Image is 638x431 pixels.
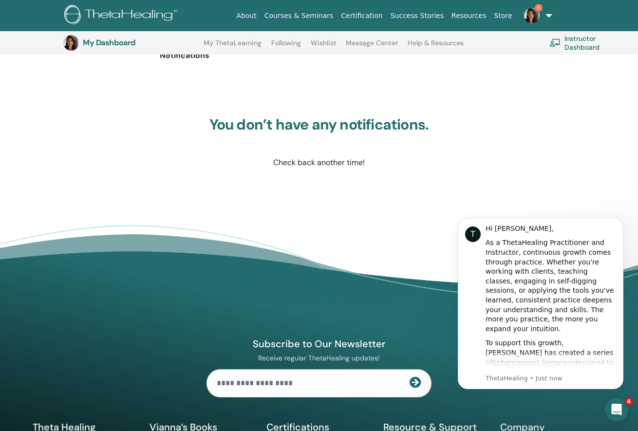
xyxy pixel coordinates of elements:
img: chalkboard-teacher.svg [549,38,561,47]
p: Receive regular ThetaHealing updates! [206,354,432,362]
a: Wishlist [311,39,337,55]
img: default.jpg [63,35,79,51]
a: Resources [448,7,490,25]
a: Store [490,7,516,25]
p: Check back another time! [197,157,441,169]
iframe: Intercom notifications message [443,209,638,395]
span: 6 [535,4,543,12]
div: To support this growth, [PERSON_NAME] has created a series of designed to help you refine your kn... [42,130,173,235]
h4: Subscribe to Our Newsletter [206,337,432,350]
a: Courses & Seminars [261,7,338,25]
img: logo.png [64,5,181,27]
a: Following [271,39,301,55]
span: 4 [625,398,633,406]
a: About [232,7,260,25]
a: Enhancement Seminars [49,150,131,157]
a: My ThetaLearning [204,39,262,55]
a: Certification [337,7,386,25]
p: Message from ThetaHealing, sent Just now [42,165,173,174]
a: Success Stories [387,7,448,25]
h3: You don’t have any notifications. [197,116,441,133]
a: Instructor Dashboard [549,32,629,54]
p: Notifications [160,50,479,61]
img: default.jpg [524,8,540,23]
iframe: Intercom live chat [605,398,628,421]
h3: My Dashboard [83,38,180,47]
a: Help & Resources [408,39,464,55]
a: Message Center [346,39,398,55]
